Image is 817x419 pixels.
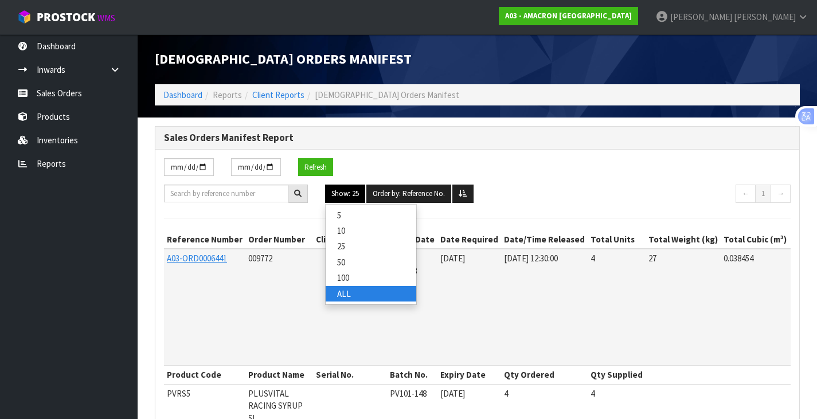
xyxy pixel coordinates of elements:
[437,230,501,249] th: Date Required
[313,230,387,249] th: Client Reference
[164,185,288,202] input: Search by reference number
[167,388,190,399] span: PVRS5
[37,10,95,25] span: ProStock
[724,253,753,264] span: 0.038454
[248,253,272,264] span: 009772
[440,388,465,399] span: [DATE]
[390,388,427,399] span: PV101-148
[755,185,771,203] a: 1
[325,185,365,203] button: Show: 25
[97,13,115,24] small: WMS
[588,230,646,249] th: Total Units
[440,253,465,264] span: [DATE]
[591,388,595,399] span: 4
[326,286,416,301] a: ALL
[366,185,451,203] button: Order by: Reference No.
[648,253,656,264] span: 27
[245,230,313,249] th: Order Number
[670,11,732,22] span: [PERSON_NAME]
[252,89,304,100] a: Client Reports
[164,132,791,143] h3: Sales Orders Manifest Report
[326,254,416,270] a: 50
[326,238,416,254] a: 25
[315,89,459,100] span: [DEMOGRAPHIC_DATA] Orders Manifest
[504,388,508,399] span: 4
[504,253,558,264] span: [DATE] 12:30:00
[164,366,245,384] th: Product Code
[167,253,227,264] a: A03-ORD0006441
[245,366,313,384] th: Product Name
[387,366,437,384] th: Batch No.
[736,185,756,203] a: ←
[501,366,588,384] th: Qty Ordered
[646,230,721,249] th: Total Weight (kg)
[163,89,202,100] a: Dashboard
[591,253,595,264] span: 4
[505,11,632,21] strong: A03 - AMACRON [GEOGRAPHIC_DATA]
[647,185,791,206] nav: Page navigation
[298,158,333,177] button: Refresh
[155,50,412,68] span: [DEMOGRAPHIC_DATA] Orders Manifest
[326,223,416,238] a: 10
[501,230,588,249] th: Date/Time Released
[326,207,416,223] a: 5
[213,89,242,100] span: Reports
[588,366,646,384] th: Qty Supplied
[326,270,416,285] a: 100
[164,230,245,249] th: Reference Number
[437,366,501,384] th: Expiry Date
[771,185,791,203] a: →
[313,366,387,384] th: Serial No.
[721,230,789,249] th: Total Cubic (m³)
[734,11,796,22] span: [PERSON_NAME]
[17,10,32,24] img: cube-alt.png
